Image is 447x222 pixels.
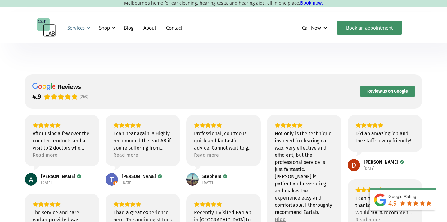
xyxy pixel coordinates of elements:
div: reviews [58,83,81,91]
div: After using a few over the counter products and a visit to 2 doctors who tried using washing out ... [33,130,92,151]
img: Tudor Nguyen [106,173,118,186]
a: View on Google [25,173,37,186]
span: (268) [80,95,88,99]
div: Rating: 5.0 out of 5 [275,123,334,128]
div: [DATE] [202,180,213,185]
div: [DATE] [41,180,52,185]
a: Review by Tudor Nguyen [122,173,162,179]
div: Not only is the technique involved in clearing ear wax, very effective and efficient, but the pro... [275,130,334,216]
div: Rating: 5.0 out of 5 [113,123,172,128]
button: Review us on Google [360,86,415,97]
div: Read more [194,151,219,159]
span: [PERSON_NAME] [364,159,398,165]
a: Review by Anne Stephens [41,173,81,179]
div: Services [67,25,85,31]
div: Verified Customer [223,174,227,178]
div: Rating: 5.0 out of 5 [194,201,253,207]
div: Did an amazing job and the staff so very friendly! [355,130,414,144]
span: [PERSON_NAME] [41,173,75,179]
a: Contact [161,19,187,37]
a: View on Google [186,173,199,186]
span: [PERSON_NAME] [122,173,156,179]
div: Rating: 5.0 out of 5 [355,123,414,128]
div: Verified Customer [158,174,162,178]
a: Review by Stephers [202,173,227,179]
div: Read more [113,151,138,159]
div: Professional, courteous, quick and fantastic advice. Cannot wait to get some custom earbuds. [194,130,253,151]
a: View on Google [106,173,118,186]
a: Review by Daniel Makdessi [364,159,404,165]
div: Shop [95,18,117,37]
div: Shop [99,25,110,31]
div: Verified Customer [400,160,404,164]
img: Stephers [186,173,199,186]
div: Rating: 5.0 out of 5 [33,201,92,207]
div: Rating: 5.0 out of 5 [33,123,92,128]
div: Call Now [302,25,321,31]
img: Anne Stephens [25,173,37,186]
a: Book an appointment [337,21,402,35]
span: Review us on Google [367,89,408,94]
div: Call Now [297,18,334,37]
div: Rating: 5.0 out of 5 [194,123,253,128]
div: [DATE] [364,166,374,171]
div: Verified Customer [77,174,81,178]
div: Rating: 5.0 out of 5 [113,201,172,207]
div: [DATE] [122,180,132,185]
div: Services [64,18,92,37]
a: home [37,18,56,37]
a: About [138,19,161,37]
div: Rating: 4.9 out of 5 [32,92,78,101]
span: Stephers [202,173,221,179]
div: 4.9 [32,92,41,101]
div: I can hear again all thanks to them woo!! Would 100% recommend, super easy and effective, and the... [355,195,414,216]
img: Daniel Makdessi [348,159,360,171]
div: Read more [33,151,57,159]
a: Blog [119,19,138,37]
div: Rating: 5.0 out of 5 [355,187,414,193]
a: View on Google [348,159,360,171]
div: I can hear again!!!! Highly recommend the earLAB if you’re suffering from BLOCKED ears. Instant r... [113,130,172,151]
